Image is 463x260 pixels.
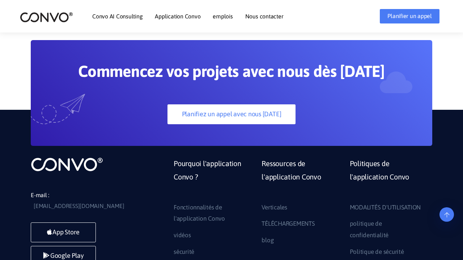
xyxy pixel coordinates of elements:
a: Ressources de l'application Convo [262,157,339,202]
a: Planifiez un appel avec nous [DATE] [167,104,295,124]
a: sécurité [174,246,194,258]
a: Convo AI Consulting [92,13,143,19]
a: emplois [213,13,233,19]
a: Verticales [262,202,287,213]
a: MODALITÉS D'UTILISATION [350,202,421,213]
img: logo_2.png [20,12,73,23]
a: Application Convo [155,13,200,19]
a: Politique de sécurité [350,246,404,258]
a: App Store [31,222,96,242]
li: E-mail : [31,190,139,212]
a: Pourquoi l'application Convo ? [174,157,251,202]
a: Nous contacter [245,13,284,19]
img: logo_non_trouvé [31,157,103,172]
a: politique de confidentialité [350,218,421,241]
a: Fonctionnalités de l'application Convo [174,202,245,225]
a: Politiques de l'application Convo [350,157,427,202]
h2: Commencez vos projets avec nous dès [DATE] [65,62,398,86]
a: Planifier un appel [380,9,439,23]
a: vidéos [174,230,191,241]
a: TÉLÉCHARGEMENTS [262,218,315,230]
a: blog [262,235,273,246]
a: [EMAIL_ADDRESS][DOMAIN_NAME] [34,201,124,212]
